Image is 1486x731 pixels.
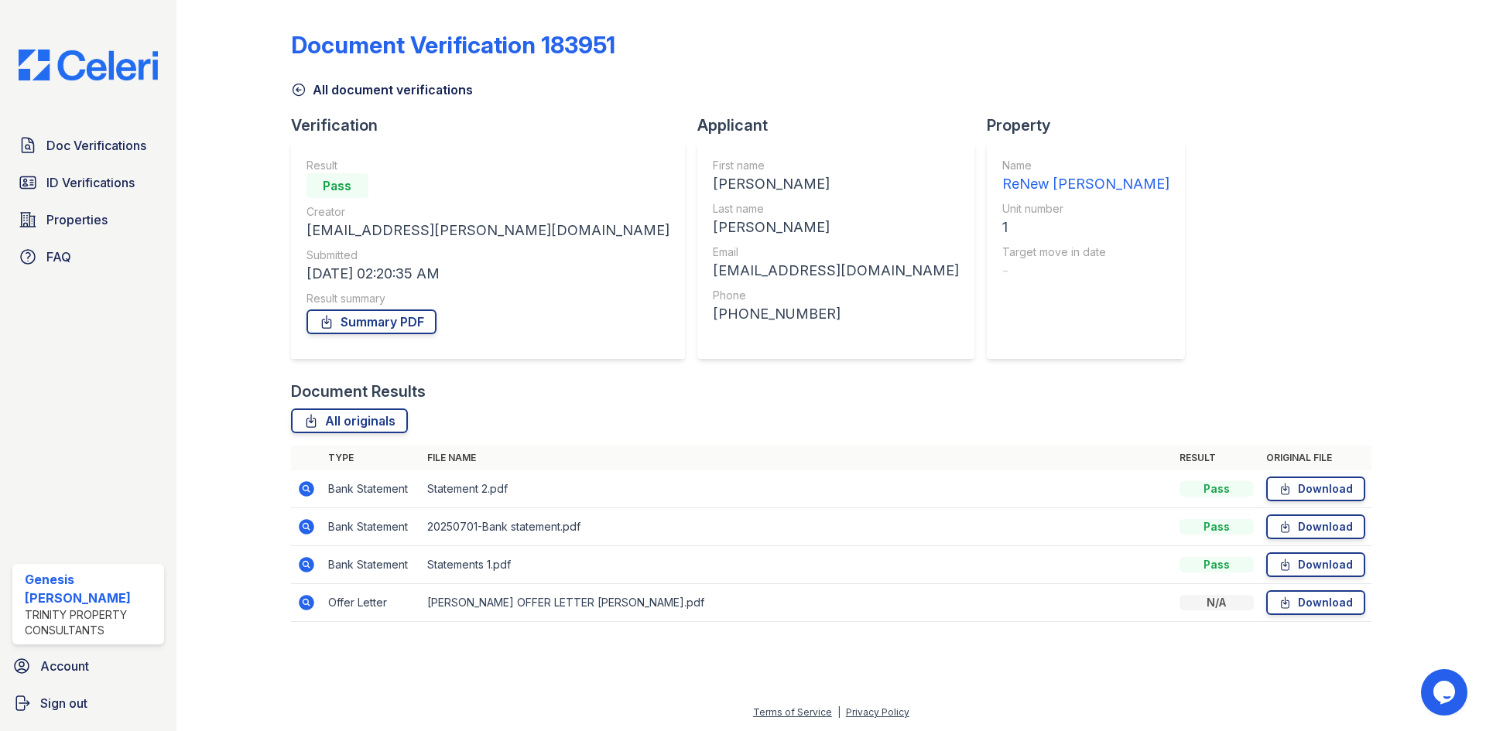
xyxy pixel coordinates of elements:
iframe: chat widget [1421,669,1471,716]
div: Target move in date [1002,244,1169,260]
div: [PERSON_NAME] [713,173,959,195]
div: Document Verification 183951 [291,31,615,59]
a: Privacy Policy [846,706,909,718]
span: Properties [46,210,108,229]
div: Phone [713,288,959,303]
div: [EMAIL_ADDRESS][PERSON_NAME][DOMAIN_NAME] [306,220,669,241]
div: 1 [1002,217,1169,238]
div: ReNew [PERSON_NAME] [1002,173,1169,195]
a: Download [1266,514,1365,539]
td: Statements 1.pdf [421,546,1173,584]
div: Email [713,244,959,260]
div: [PHONE_NUMBER] [713,303,959,325]
div: Pass [1180,557,1254,572]
td: 20250701-Bank statement.pdf [421,508,1173,546]
td: Statement 2.pdf [421,470,1173,508]
th: Type [322,446,421,470]
div: Unit number [1002,201,1169,217]
div: Result summary [306,291,669,306]
div: Pass [306,173,368,198]
div: Pass [1180,481,1254,497]
div: Last name [713,201,959,217]
a: Properties [12,204,164,235]
span: FAQ [46,248,71,266]
div: Applicant [697,114,987,136]
div: Document Results [291,381,426,402]
div: Verification [291,114,697,136]
th: Original file [1260,446,1371,470]
a: Download [1266,590,1365,615]
a: All document verifications [291,80,473,99]
div: Name [1002,158,1169,173]
div: Result [306,158,669,173]
a: Download [1266,477,1365,501]
a: All originals [291,408,408,433]
a: Download [1266,552,1365,577]
a: Terms of Service [753,706,832,718]
a: Account [6,651,170,681]
div: [DATE] 02:20:35 AM [306,263,669,285]
div: - [1002,260,1169,282]
td: Bank Statement [322,508,421,546]
img: CE_Logo_Blue-a8612792a0a2168367f1c8372b55b34899dd931a85d93a1a3d3e32e68fde9ad4.png [6,50,170,80]
span: Sign out [40,694,87,712]
td: Bank Statement [322,546,421,584]
div: Submitted [306,248,669,263]
a: Name ReNew [PERSON_NAME] [1002,158,1169,195]
span: Account [40,657,89,675]
div: Property [987,114,1197,136]
a: Doc Verifications [12,130,164,161]
div: | [837,706,841,718]
td: Bank Statement [322,470,421,508]
div: N/A [1180,595,1254,610]
a: ID Verifications [12,167,164,198]
div: [PERSON_NAME] [713,217,959,238]
span: Doc Verifications [46,136,146,155]
th: File name [421,446,1173,470]
td: Offer Letter [322,584,421,622]
div: Trinity Property Consultants [25,607,158,638]
th: Result [1173,446,1260,470]
div: Genesis [PERSON_NAME] [25,570,158,607]
div: Pass [1180,519,1254,535]
a: Sign out [6,688,170,719]
span: ID Verifications [46,173,135,192]
td: [PERSON_NAME] OFFER LETTER [PERSON_NAME].pdf [421,584,1173,622]
a: FAQ [12,241,164,272]
div: [EMAIL_ADDRESS][DOMAIN_NAME] [713,260,959,282]
a: Summary PDF [306,309,437,334]
div: First name [713,158,959,173]
div: Creator [306,204,669,220]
